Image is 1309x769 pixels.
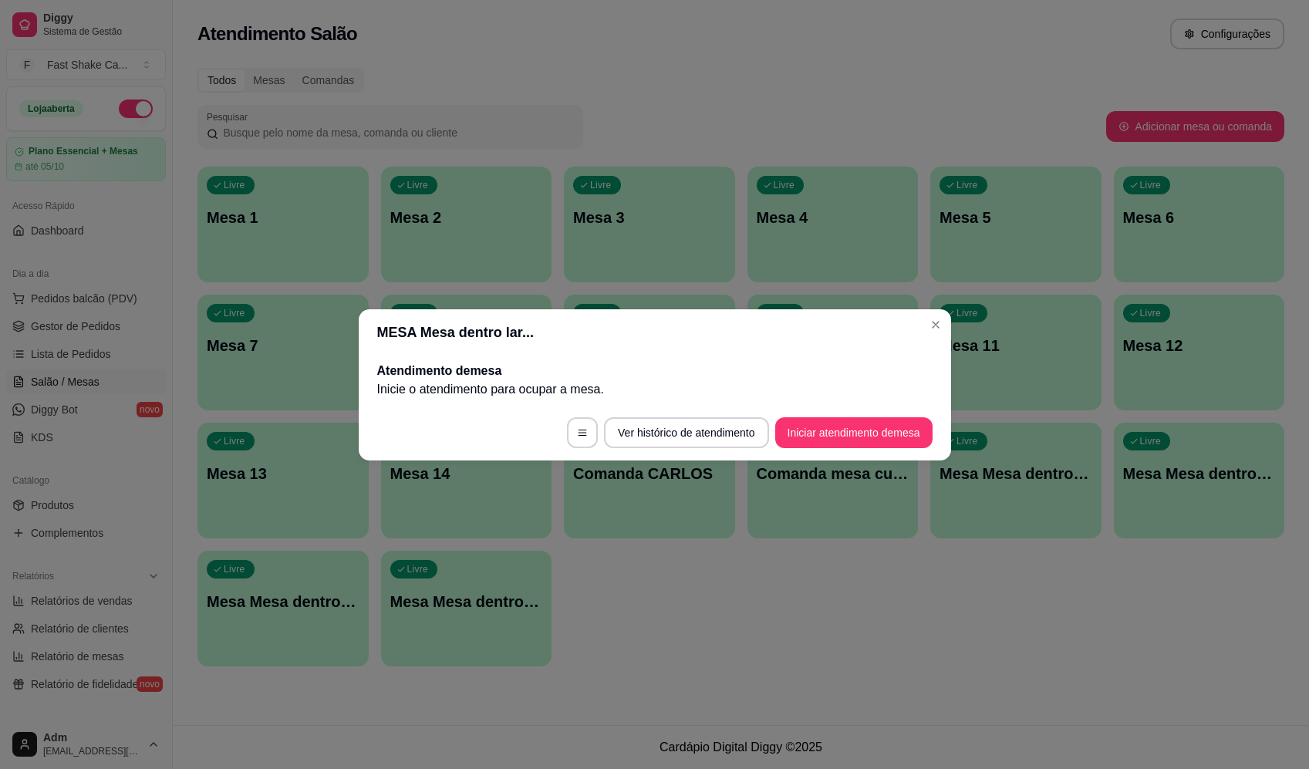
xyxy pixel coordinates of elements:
[377,362,933,380] h2: Atendimento de mesa
[923,312,948,337] button: Close
[775,417,933,448] button: Iniciar atendimento demesa
[604,417,768,448] button: Ver histórico de atendimento
[359,309,951,356] header: MESA Mesa dentro lar...
[377,380,933,399] p: Inicie o atendimento para ocupar a mesa .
